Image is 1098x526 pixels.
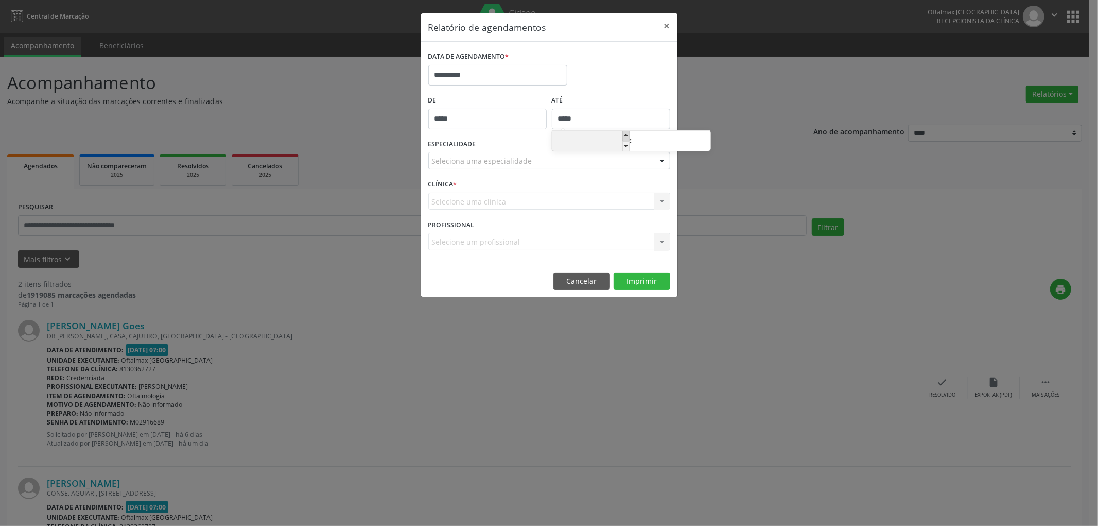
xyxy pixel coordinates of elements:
[657,13,677,39] button: Close
[428,21,546,34] h5: Relatório de agendamentos
[553,273,610,290] button: Cancelar
[614,273,670,290] button: Imprimir
[552,93,670,109] label: ATÉ
[633,131,710,152] input: Minute
[428,177,457,193] label: CLÍNICA
[428,137,476,152] label: ESPECIALIDADE
[428,93,547,109] label: De
[630,130,633,151] span: :
[552,131,630,152] input: Hour
[432,156,532,166] span: Seleciona uma especialidade
[428,217,475,233] label: PROFISSIONAL
[428,49,509,65] label: DATA DE AGENDAMENTO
